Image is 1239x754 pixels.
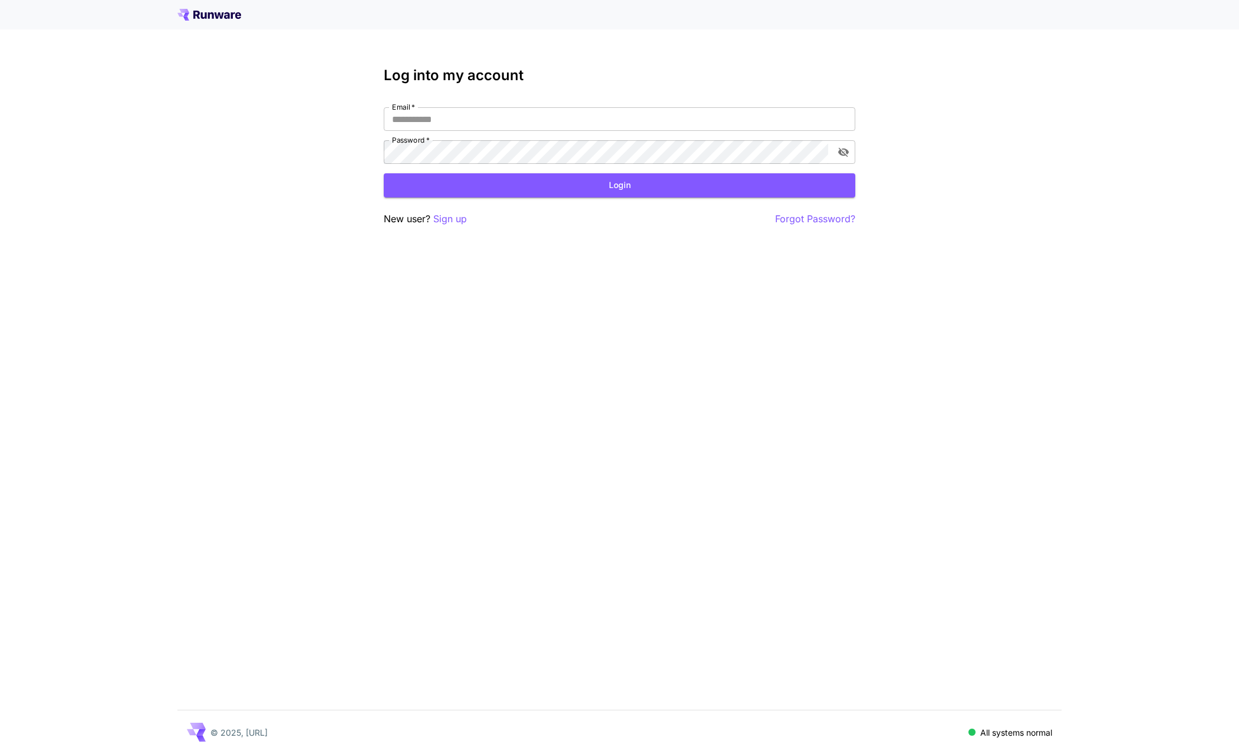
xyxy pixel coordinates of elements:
[210,726,268,739] p: © 2025, [URL]
[775,212,855,226] button: Forgot Password?
[392,102,415,112] label: Email
[384,67,855,84] h3: Log into my account
[384,212,467,226] p: New user?
[384,173,855,197] button: Login
[833,141,854,163] button: toggle password visibility
[392,135,430,145] label: Password
[980,726,1052,739] p: All systems normal
[433,212,467,226] button: Sign up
